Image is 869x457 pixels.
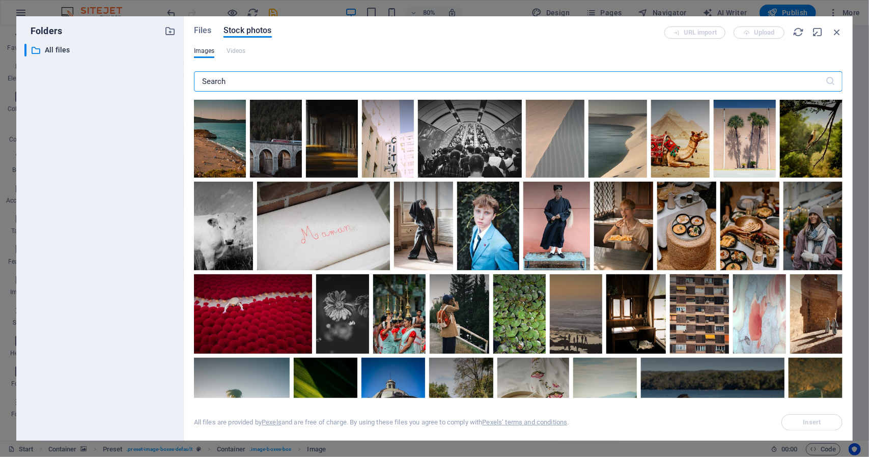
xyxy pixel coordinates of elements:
span: This file type is not supported by this element [227,45,246,57]
i: Minimize [812,26,823,38]
span: Files [194,24,212,37]
p: All files [45,44,157,56]
span: Select a file first [781,414,843,431]
i: Reload [793,26,804,38]
i: Create new folder [164,25,176,37]
p: Folders [24,24,62,38]
span: Images [194,45,215,57]
i: Close [831,26,843,38]
a: Pexels [262,418,282,426]
a: Pexels’ terms and conditions [483,418,568,426]
div: ​ [24,44,26,56]
div: All files are provided by and are free of charge. By using these files you agree to comply with . [194,418,569,427]
input: Search [194,71,825,92]
span: Stock photos [223,24,271,37]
